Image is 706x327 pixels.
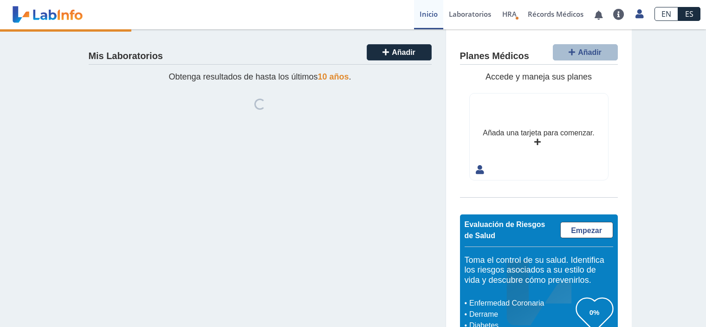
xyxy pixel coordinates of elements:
h5: Toma el control de su salud. Identifica los riesgos asociados a su estilo de vida y descubre cómo... [465,255,613,286]
li: Enfermedad Coronaria [467,298,576,309]
button: Añadir [367,44,432,60]
h3: 0% [576,307,613,318]
h4: Planes Médicos [460,51,529,62]
a: ES [678,7,700,21]
span: Accede y maneja sus planes [486,72,592,81]
button: Añadir [553,44,618,60]
span: Empezar [571,227,602,234]
a: EN [654,7,678,21]
a: Empezar [560,222,613,238]
span: Añadir [578,48,602,56]
span: Añadir [392,48,415,56]
div: Añada una tarjeta para comenzar. [483,127,594,139]
span: 10 años [318,72,349,81]
span: Obtenga resultados de hasta los últimos . [168,72,351,81]
li: Derrame [467,309,576,320]
span: HRA [502,9,517,19]
span: Evaluación de Riesgos de Salud [465,220,545,240]
h4: Mis Laboratorios [89,51,163,62]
